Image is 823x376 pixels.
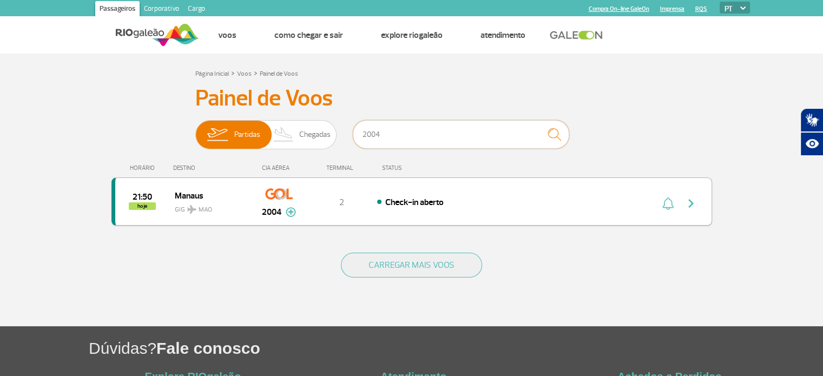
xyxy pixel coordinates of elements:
[195,70,229,78] a: Página Inicial
[684,197,697,210] img: seta-direita-painel-voo.svg
[286,207,296,217] img: mais-info-painel-voo.svg
[306,164,377,171] div: TERMINAL
[381,30,443,41] a: Explore RIOgaleão
[274,30,343,41] a: Como chegar e sair
[231,67,235,79] a: >
[183,1,209,18] a: Cargo
[377,164,465,171] div: STATUS
[237,70,252,78] a: Voos
[187,205,196,214] img: destiny_airplane.svg
[260,70,298,78] a: Painel de Voos
[175,199,244,215] span: GIG
[140,1,183,18] a: Corporativo
[339,197,344,208] span: 2
[129,202,156,210] span: hoje
[589,5,649,12] a: Compra On-line GaleOn
[234,121,260,149] span: Partidas
[254,67,258,79] a: >
[173,164,252,171] div: DESTINO
[268,121,300,149] img: slider-desembarque
[199,205,212,215] span: MAO
[262,206,281,219] span: 2004
[800,132,823,156] button: Abrir recursos assistivos.
[218,30,236,41] a: Voos
[252,164,306,171] div: CIA AÉREA
[200,121,234,149] img: slider-embarque
[660,5,684,12] a: Imprensa
[800,108,823,156] div: Plugin de acessibilidade da Hand Talk.
[115,164,174,171] div: HORÁRIO
[175,188,244,202] span: Manaus
[89,337,823,359] h1: Dúvidas?
[480,30,525,41] a: Atendimento
[299,121,331,149] span: Chegadas
[662,197,674,210] img: sino-painel-voo.svg
[385,197,444,208] span: Check-in aberto
[800,108,823,132] button: Abrir tradutor de língua de sinais.
[695,5,707,12] a: RQS
[353,120,569,149] input: Voo, cidade ou cia aérea
[195,85,628,112] h3: Painel de Voos
[95,1,140,18] a: Passageiros
[341,253,482,278] button: CARREGAR MAIS VOOS
[156,339,260,357] span: Fale conosco
[133,193,152,201] span: 2025-09-28 21:50:00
